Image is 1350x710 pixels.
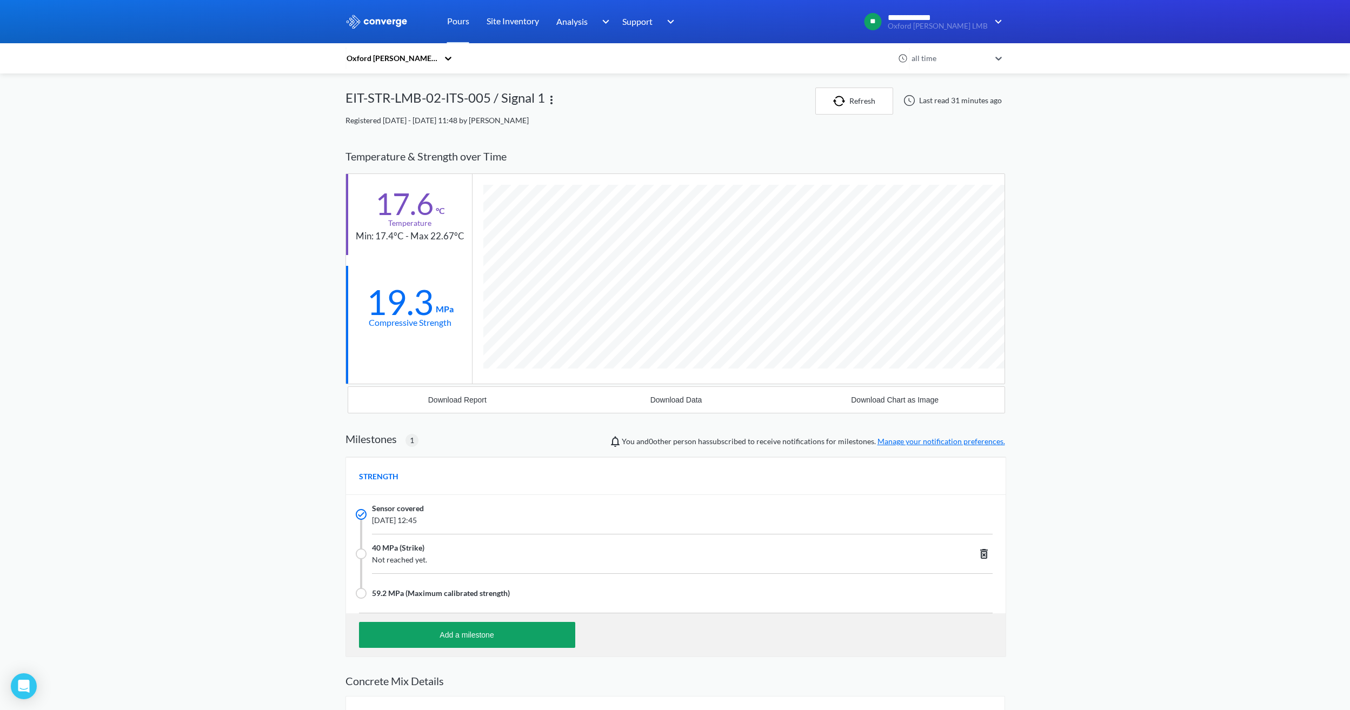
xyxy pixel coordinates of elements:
[988,15,1005,28] img: downArrow.svg
[888,22,988,30] span: Oxford [PERSON_NAME] LMB
[345,52,438,64] div: Oxford [PERSON_NAME] LMB
[345,15,408,29] img: logo_ewhite.svg
[345,88,545,115] div: EIT-STR-LMB-02-ITS-005 / Signal 1
[815,88,893,115] button: Refresh
[609,435,622,448] img: notifications-icon.svg
[909,52,990,64] div: all time
[567,387,786,413] button: Download Data
[622,436,1005,447] span: You and person has subscribed to receive notifications for milestones.
[372,503,424,514] span: Sensor covered
[622,15,653,28] span: Support
[356,229,464,244] div: Min: 17.4°C - Max 22.67°C
[786,387,1005,413] button: Download Chart as Image
[375,190,434,217] div: 17.6
[359,471,398,483] span: STRENGTH
[369,316,451,329] div: Compressive Strength
[833,96,849,106] img: icon-refresh.svg
[877,437,1005,446] a: Manage your notification preferences.
[359,622,575,648] button: Add a milestone
[345,139,1005,173] div: Temperature & Strength over Time
[545,93,558,106] img: more.svg
[11,673,37,699] div: Open Intercom Messenger
[388,217,431,229] div: Temperature
[410,434,414,446] span: 1
[372,554,862,566] span: Not reached yet.
[372,587,510,599] span: 59.2 MPa (Maximum calibrated strength)
[556,15,588,28] span: Analysis
[345,116,529,125] span: Registered [DATE] - [DATE] 11:48 by [PERSON_NAME]
[367,289,434,316] div: 19.3
[660,15,677,28] img: downArrow.svg
[372,514,862,526] span: [DATE] 12:45
[428,396,487,404] div: Download Report
[348,387,567,413] button: Download Report
[898,53,908,63] img: icon-clock.svg
[372,542,424,554] span: 40 MPa (Strike)
[595,15,612,28] img: downArrow.svg
[345,674,1005,687] h2: Concrete Mix Details
[851,396,939,404] div: Download Chart as Image
[897,94,1005,107] div: Last read 31 minutes ago
[345,432,397,445] h2: Milestones
[650,396,702,404] div: Download Data
[649,437,671,446] span: 0 other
